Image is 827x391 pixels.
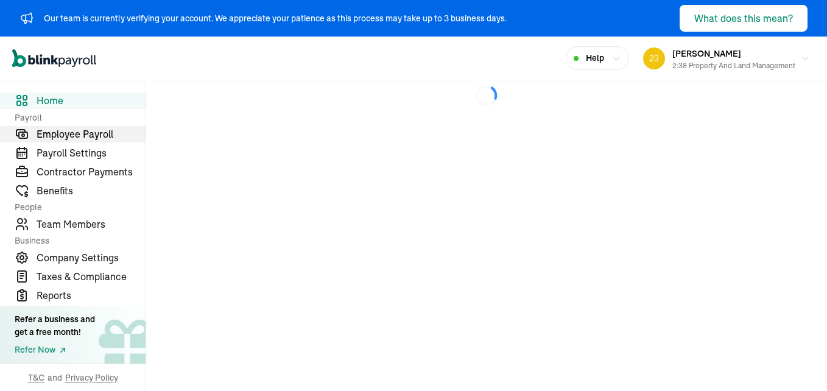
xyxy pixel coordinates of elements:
span: Business [15,234,138,247]
iframe: Chat Widget [766,333,827,391]
button: [PERSON_NAME]2:38 Property and Land Management [638,43,815,74]
span: Company Settings [37,250,146,265]
span: People [15,201,138,213]
span: Employee Payroll [37,127,146,141]
span: Payroll [15,111,138,124]
span: [PERSON_NAME] [672,48,741,59]
span: Team Members [37,217,146,231]
a: Refer Now [15,343,95,356]
span: Benefits [37,183,146,198]
span: Reports [37,288,146,303]
div: Our team is currently verifying your account. We appreciate your patience as this process may tak... [44,12,507,25]
span: Contractor Payments [37,164,146,179]
span: T&C [28,372,44,384]
div: What does this mean? [694,11,793,26]
div: Refer a business and get a free month! [15,313,95,339]
span: Privacy Policy [65,372,118,384]
span: Payroll Settings [37,146,146,160]
button: Help [566,46,629,70]
div: 2:38 Property and Land Management [672,60,795,71]
button: What does this mean? [680,5,808,32]
nav: Global [12,41,96,76]
span: Home [37,93,146,108]
span: Help [586,52,604,65]
span: Taxes & Compliance [37,269,146,284]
